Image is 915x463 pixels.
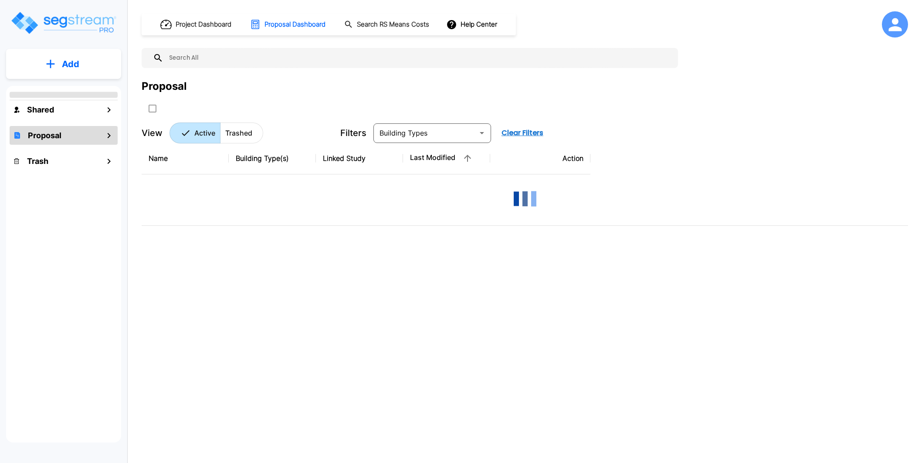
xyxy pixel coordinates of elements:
[142,126,163,140] p: View
[498,124,547,142] button: Clear Filters
[163,48,674,68] input: Search All
[403,143,490,174] th: Last Modified
[444,16,501,33] button: Help Center
[340,126,366,140] p: Filters
[169,123,263,143] div: Platform
[264,20,325,30] h1: Proposal Dashboard
[27,155,48,167] h1: Trash
[10,10,117,35] img: Logo
[142,78,187,94] div: Proposal
[144,100,161,117] button: SelectAll
[476,127,488,139] button: Open
[376,127,474,139] input: Building Types
[220,123,263,143] button: Trashed
[27,104,54,116] h1: Shared
[490,143,590,174] th: Action
[341,16,434,33] button: Search RS Means Costs
[508,181,542,216] img: Loading
[194,128,215,138] p: Active
[28,129,61,141] h1: Proposal
[6,51,121,77] button: Add
[176,20,231,30] h1: Project Dashboard
[169,123,220,143] button: Active
[247,15,330,34] button: Proposal Dashboard
[229,143,316,174] th: Building Type(s)
[149,153,222,163] div: Name
[357,20,429,30] h1: Search RS Means Costs
[157,15,236,34] button: Project Dashboard
[316,143,403,174] th: Linked Study
[62,58,79,71] p: Add
[225,128,252,138] p: Trashed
